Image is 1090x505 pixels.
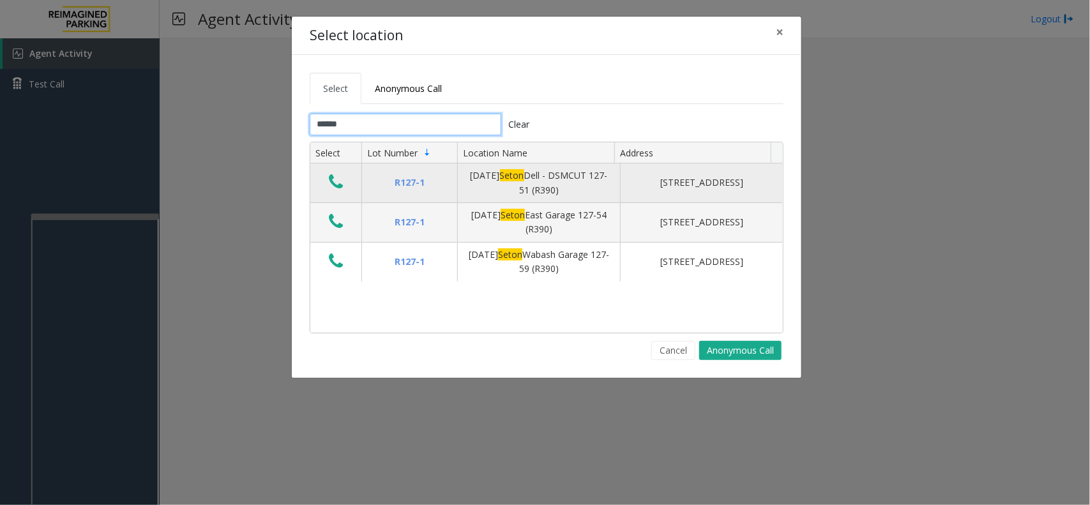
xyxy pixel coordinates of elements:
span: Location Name [463,147,527,159]
span: Seton [501,209,525,221]
th: Select [310,142,361,164]
div: [STREET_ADDRESS] [628,215,775,229]
button: Cancel [651,341,695,360]
span: Select [323,82,348,94]
div: [STREET_ADDRESS] [628,255,775,269]
span: Sortable [422,147,432,158]
span: Anonymous Call [375,82,442,94]
span: × [776,23,783,41]
span: Seton [498,248,522,260]
div: [DATE] Wabash Garage 127-59 (R390) [466,248,612,276]
span: Seton [500,169,524,181]
div: R127-1 [370,215,450,229]
div: R127-1 [370,176,450,190]
div: [STREET_ADDRESS] [628,176,775,190]
button: Close [767,17,792,48]
h4: Select location [310,26,403,46]
div: R127-1 [370,255,450,269]
span: Lot Number [367,147,418,159]
div: Data table [310,142,783,333]
button: Clear [501,114,537,135]
span: Address [620,147,653,159]
div: [DATE] Dell - DSMCUT 127-51 (R390) [466,169,612,197]
ul: Tabs [310,73,783,104]
div: [DATE] East Garage 127-54 (R390) [466,208,612,237]
button: Anonymous Call [699,341,782,360]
